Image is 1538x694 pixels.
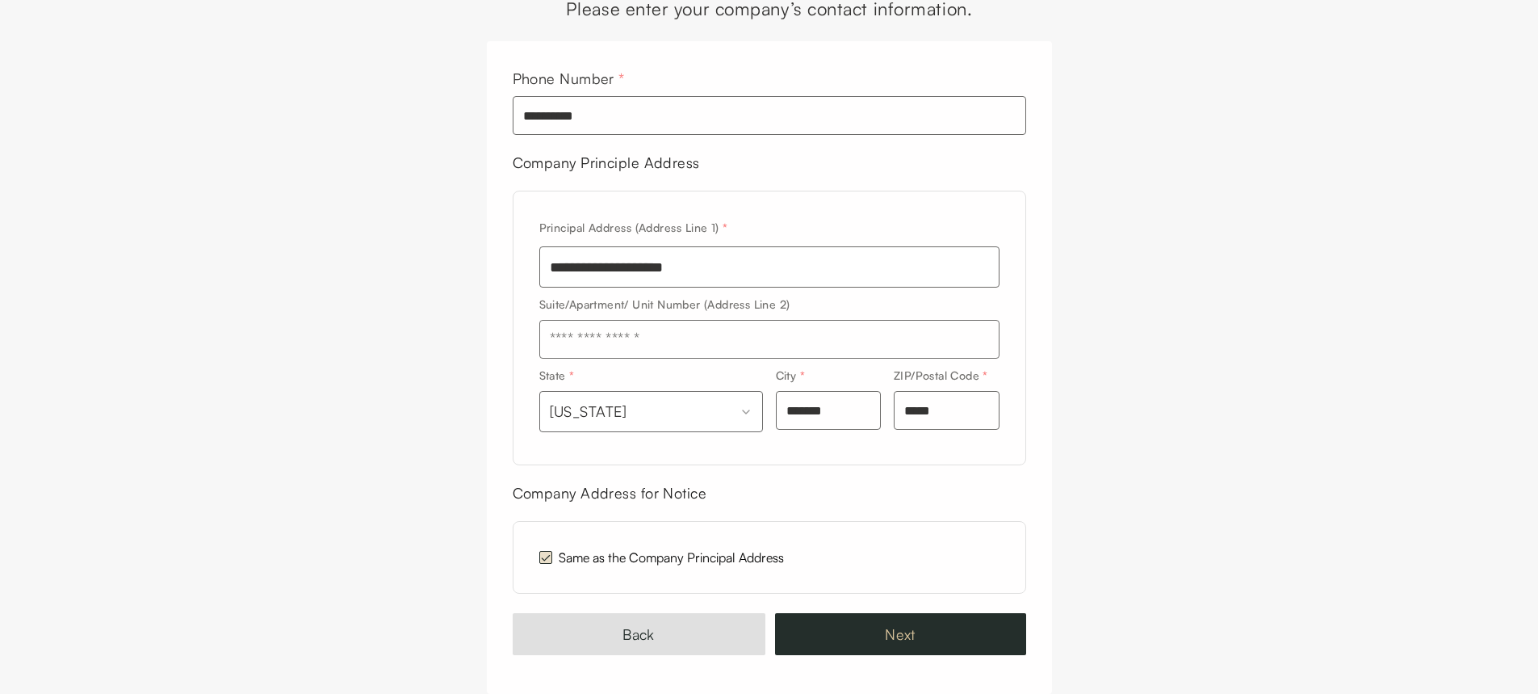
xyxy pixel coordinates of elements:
[775,613,1026,655] button: Next
[539,368,575,382] label: State
[513,482,1026,505] div: Company Address for Notice
[513,613,765,655] button: Back
[539,221,728,234] label: Principal Address (Address Line 1)
[894,368,988,382] label: ZIP/Postal Code
[776,368,805,382] label: City
[539,391,763,432] button: State
[513,69,625,87] label: Phone Number
[539,297,790,311] label: Suite/Apartment/ Unit Number (Address Line 2)
[559,548,784,567] label: Same as the Company Principal Address
[513,151,1026,175] div: Company Principle Address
